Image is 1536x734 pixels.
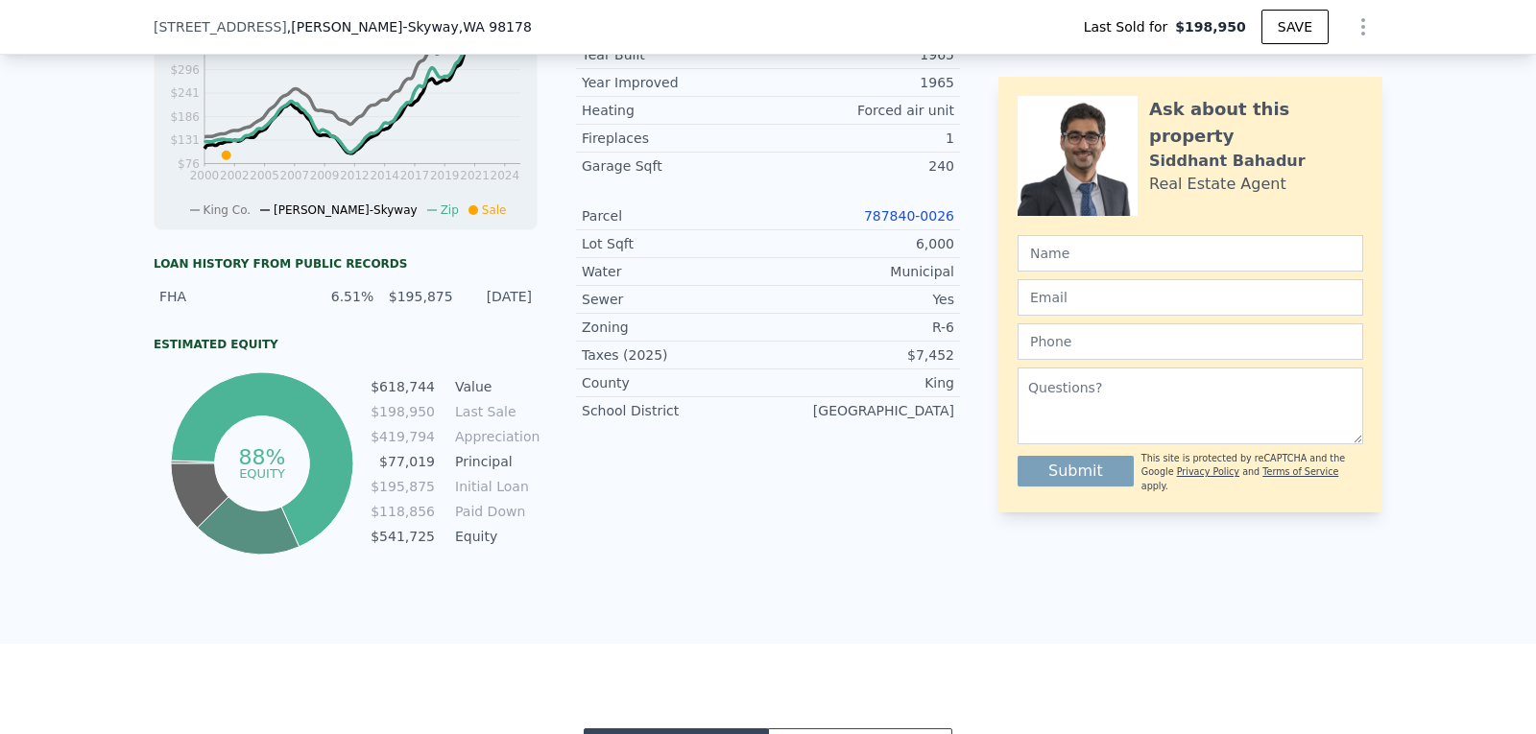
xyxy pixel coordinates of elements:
div: Garage Sqft [582,156,768,176]
td: $77,019 [370,451,436,472]
tspan: $296 [170,63,200,77]
span: Sale [482,203,507,217]
div: Parcel [582,206,768,225]
tspan: 2019 [430,169,460,182]
tspan: 2009 [310,169,340,182]
div: 1965 [768,73,954,92]
div: [DATE] [465,287,532,306]
td: $618,744 [370,376,436,397]
tspan: $241 [170,86,200,100]
td: $198,950 [370,401,436,422]
tspan: $76 [178,157,200,171]
div: Municipal [768,262,954,281]
div: Ask about this property [1149,96,1363,150]
div: 6,000 [768,234,954,253]
tspan: 2012 [340,169,370,182]
span: , WA 98178 [459,19,532,35]
div: Year Improved [582,73,768,92]
span: [STREET_ADDRESS] [154,17,287,36]
tspan: 2000 [190,169,220,182]
span: Zip [441,203,459,217]
tspan: 2021 [460,169,490,182]
div: Sewer [582,290,768,309]
div: Estimated Equity [154,337,538,352]
td: $118,856 [370,501,436,522]
td: $195,875 [370,476,436,497]
tspan: 2002 [220,169,250,182]
input: Name [1018,235,1363,272]
tspan: 2005 [250,169,279,182]
tspan: 88% [238,445,285,469]
div: Taxes (2025) [582,345,768,365]
div: Loan history from public records [154,256,538,272]
div: 6.51% [306,287,373,306]
div: Water [582,262,768,281]
td: Principal [451,451,538,472]
tspan: 2007 [280,169,310,182]
tspan: 2017 [400,169,430,182]
div: King [768,373,954,392]
div: [GEOGRAPHIC_DATA] [768,401,954,420]
td: Value [451,376,538,397]
div: 240 [768,156,954,176]
tspan: $131 [170,133,200,147]
input: Email [1018,279,1363,316]
button: Submit [1018,456,1134,486]
div: Lot Sqft [582,234,768,253]
td: $419,794 [370,426,436,447]
tspan: equity [239,465,285,480]
button: Show Options [1344,8,1382,46]
div: $7,452 [768,345,954,365]
div: County [582,373,768,392]
button: SAVE [1261,10,1329,44]
tspan: $186 [170,110,200,124]
div: This site is protected by reCAPTCHA and the Google and apply. [1141,452,1363,493]
div: Fireplaces [582,129,768,148]
span: King Co. [204,203,252,217]
div: Forced air unit [768,101,954,120]
div: Siddhant Bahadur [1149,150,1306,173]
div: 1 [768,129,954,148]
a: 787840-0026 [864,208,954,224]
div: Zoning [582,318,768,337]
div: $195,875 [385,287,452,306]
div: Real Estate Agent [1149,173,1286,196]
div: School District [582,401,768,420]
div: Heating [582,101,768,120]
a: Privacy Policy [1177,466,1239,477]
div: R-6 [768,318,954,337]
td: Equity [451,526,538,547]
td: Last Sale [451,401,538,422]
div: 1965 [768,45,954,64]
tspan: 2024 [491,169,520,182]
span: $198,950 [1175,17,1246,36]
input: Phone [1018,323,1363,360]
td: $541,725 [370,526,436,547]
div: Yes [768,290,954,309]
span: Last Sold for [1084,17,1176,36]
td: Initial Loan [451,476,538,497]
span: , [PERSON_NAME]-Skyway [287,17,532,36]
a: Terms of Service [1262,466,1338,477]
tspan: 2014 [370,169,399,182]
span: [PERSON_NAME]-Skyway [274,203,418,217]
div: FHA [159,287,295,306]
div: Year Built [582,45,768,64]
td: Appreciation [451,426,538,447]
td: Paid Down [451,501,538,522]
